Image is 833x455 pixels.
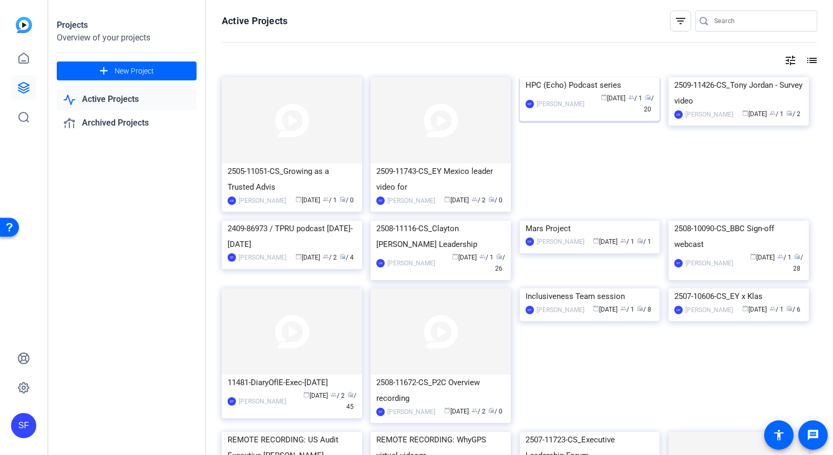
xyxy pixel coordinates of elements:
[742,306,767,313] span: [DATE]
[471,196,478,202] span: group
[742,110,748,116] span: calendar_today
[323,197,337,204] span: / 1
[57,61,197,80] button: New Project
[57,32,197,44] div: Overview of your projects
[674,259,683,267] div: RT
[769,306,784,313] span: / 1
[340,196,346,202] span: radio
[323,196,329,202] span: group
[645,94,651,100] span: radio
[303,392,328,399] span: [DATE]
[620,306,634,313] span: / 1
[471,407,478,413] span: group
[674,110,683,119] div: LM
[340,197,354,204] span: / 0
[479,254,493,261] span: / 1
[346,392,356,410] span: / 45
[295,253,302,260] span: calendar_today
[620,238,634,245] span: / 1
[228,375,356,390] div: 11481-DiaryOfIE-Exec-[DATE]
[376,197,385,205] div: RT
[488,197,502,204] span: / 0
[620,305,626,312] span: group
[57,112,197,134] a: Archived Projects
[526,221,654,236] div: Mars Project
[637,305,643,312] span: radio
[488,196,495,202] span: radio
[228,253,236,262] div: SF
[750,254,775,261] span: [DATE]
[793,254,803,272] span: / 28
[773,429,785,441] mat-icon: accessibility
[601,95,625,102] span: [DATE]
[387,407,435,417] div: [PERSON_NAME]
[807,429,819,441] mat-icon: message
[340,253,346,260] span: radio
[228,221,356,252] div: 2409-86973 / TPRU podcast [DATE]-[DATE]
[444,408,469,415] span: [DATE]
[323,253,329,260] span: group
[769,110,784,118] span: / 1
[601,94,607,100] span: calendar_today
[239,396,286,407] div: [PERSON_NAME]
[674,221,803,252] div: 2508-10090-CS_BBC Sign-off webcast
[295,197,320,204] span: [DATE]
[239,252,286,263] div: [PERSON_NAME]
[685,258,733,268] div: [PERSON_NAME]
[228,397,236,406] div: DP
[685,109,733,120] div: [PERSON_NAME]
[628,95,642,102] span: / 1
[526,237,534,246] div: DP
[742,305,748,312] span: calendar_today
[674,15,687,27] mat-icon: filter_list
[674,77,803,109] div: 2509-11426-CS_Tony Jordan - Survey video
[347,391,354,398] span: radio
[526,100,534,108] div: DP
[714,15,809,27] input: Search
[444,407,450,413] span: calendar_today
[376,375,505,406] div: 2508-11672-CS_P2C Overview recording
[57,19,197,32] div: Projects
[295,254,320,261] span: [DATE]
[786,110,793,116] span: radio
[637,237,643,244] span: radio
[777,253,784,260] span: group
[742,110,767,118] span: [DATE]
[376,163,505,195] div: 2509-11743-CS_EY Mexico leader video for
[331,391,337,398] span: group
[644,95,654,113] span: / 20
[786,306,800,313] span: / 6
[526,306,534,314] div: DP
[323,254,337,261] span: / 2
[228,163,356,195] div: 2505-11051-CS_Growing as a Trusted Advis
[537,305,584,315] div: [PERSON_NAME]
[387,195,435,206] div: [PERSON_NAME]
[479,253,486,260] span: group
[784,54,797,67] mat-icon: tune
[239,195,286,206] div: [PERSON_NAME]
[620,237,626,244] span: group
[340,254,354,261] span: / 4
[496,253,502,260] span: radio
[593,306,618,313] span: [DATE]
[637,306,651,313] span: / 8
[471,408,486,415] span: / 2
[526,288,654,304] div: Inclusiveness Team session
[387,258,435,268] div: [PERSON_NAME]
[303,391,310,398] span: calendar_today
[526,77,654,93] div: HPC (Echo) Podcast series
[769,305,776,312] span: group
[805,54,817,67] mat-icon: list
[537,99,584,109] div: [PERSON_NAME]
[786,110,800,118] span: / 2
[452,253,458,260] span: calendar_today
[685,305,733,315] div: [PERSON_NAME]
[750,253,756,260] span: calendar_today
[674,306,683,314] div: LM
[376,221,505,252] div: 2508-11116-CS_Clayton [PERSON_NAME] Leadership
[593,238,618,245] span: [DATE]
[452,254,477,261] span: [DATE]
[331,392,345,399] span: / 2
[593,305,599,312] span: calendar_today
[471,197,486,204] span: / 2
